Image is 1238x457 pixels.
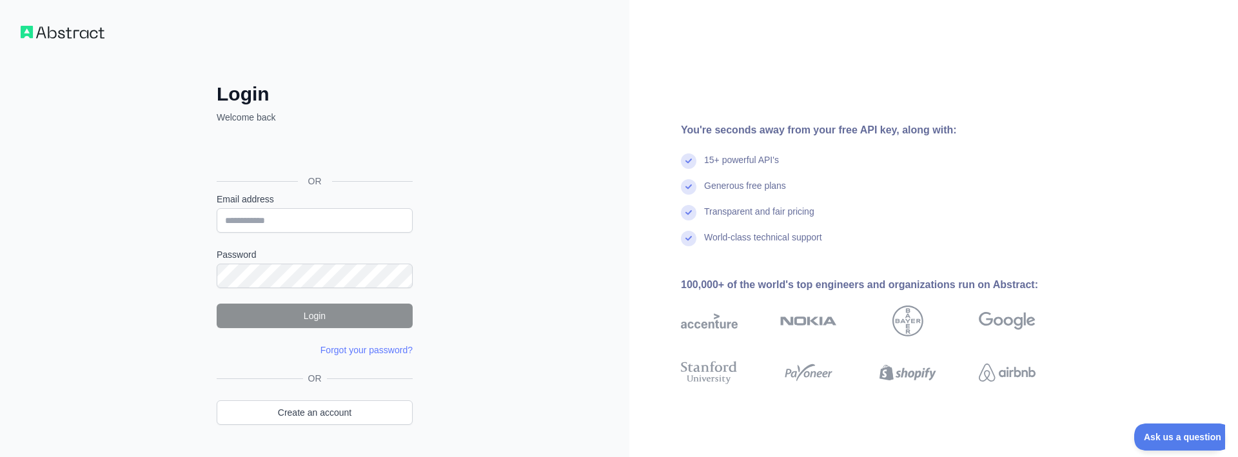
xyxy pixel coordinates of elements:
button: Login [217,304,413,328]
a: Create an account [217,400,413,425]
a: Forgot your password? [320,345,413,355]
iframe: Toggle Customer Support [1134,423,1225,451]
p: Welcome back [217,111,413,124]
iframe: Sign in with Google Button [210,138,417,166]
div: Generous free plans [704,179,786,205]
span: OR [298,175,332,188]
h2: Login [217,83,413,106]
img: nokia [780,306,837,336]
img: airbnb [979,358,1036,387]
img: check mark [681,179,696,195]
img: Workflow [21,26,104,39]
img: check mark [681,205,696,220]
img: check mark [681,231,696,246]
img: google [979,306,1036,336]
img: payoneer [780,358,837,387]
img: accenture [681,306,738,336]
img: shopify [879,358,936,387]
label: Email address [217,193,413,206]
span: OR [303,372,327,385]
img: check mark [681,153,696,169]
div: 100,000+ of the world's top engineers and organizations run on Abstract: [681,277,1077,293]
img: stanford university [681,358,738,387]
div: Sign in with Google. Opens in new tab [217,138,410,166]
div: You're seconds away from your free API key, along with: [681,122,1077,138]
div: 15+ powerful API's [704,153,779,179]
label: Password [217,248,413,261]
div: Transparent and fair pricing [704,205,814,231]
div: World-class technical support [704,231,822,257]
img: bayer [892,306,923,336]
